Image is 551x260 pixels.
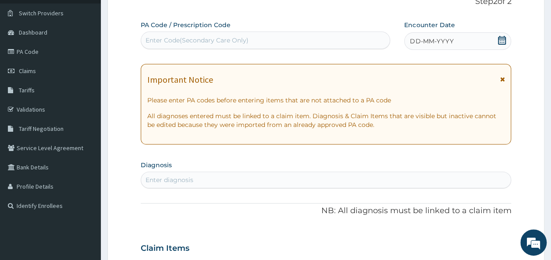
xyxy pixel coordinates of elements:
div: Enter diagnosis [146,176,193,184]
span: Claims [19,67,36,75]
label: PA Code / Prescription Code [141,21,231,29]
textarea: Type your message and hit 'Enter' [4,170,167,200]
span: DD-MM-YYYY [410,37,453,46]
span: Tariff Negotiation [19,125,64,133]
h1: Important Notice [147,75,213,84]
p: All diagnoses entered must be linked to a claim item. Diagnosis & Claim Items that are visible bu... [147,112,505,129]
p: NB: All diagnosis must be linked to a claim item [141,205,512,217]
span: Dashboard [19,28,47,36]
div: Enter Code(Secondary Care Only) [146,36,249,45]
h3: Claim Items [141,244,189,253]
div: Chat with us now [46,49,147,60]
span: We're online! [51,76,121,164]
img: d_794563401_company_1708531726252_794563401 [16,44,36,66]
label: Encounter Date [404,21,455,29]
p: Please enter PA codes before entering items that are not attached to a PA code [147,96,505,105]
span: Switch Providers [19,9,64,17]
div: Minimize live chat window [144,4,165,25]
label: Diagnosis [141,161,172,169]
span: Tariffs [19,86,35,94]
